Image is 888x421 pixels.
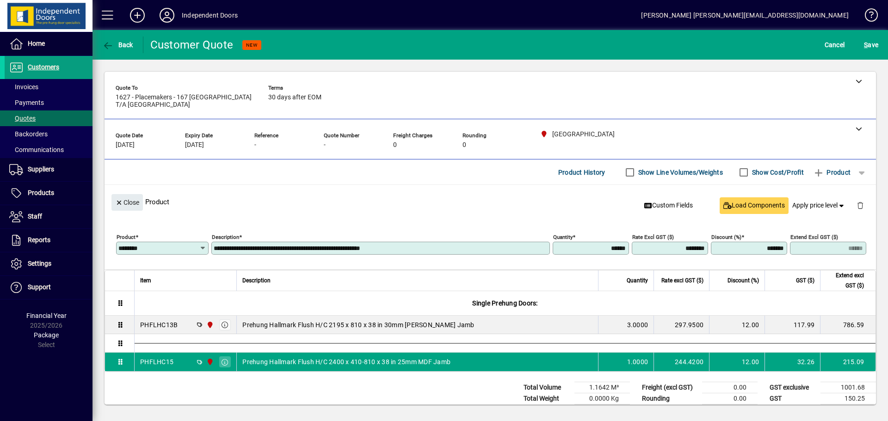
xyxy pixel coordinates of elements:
[100,37,136,53] button: Back
[28,260,51,267] span: Settings
[709,316,765,334] td: 12.00
[765,393,820,404] td: GST
[820,404,876,416] td: 1151.93
[105,185,876,219] div: Product
[790,234,838,240] mat-label: Extend excl GST ($)
[182,8,238,23] div: Independent Doors
[641,197,697,214] button: Custom Fields
[813,165,851,180] span: Product
[820,393,876,404] td: 150.25
[152,7,182,24] button: Profile
[268,94,321,101] span: 30 days after EOM
[5,205,92,228] a: Staff
[728,275,759,286] span: Discount (%)
[709,353,765,371] td: 12.00
[849,194,871,216] button: Delete
[637,382,702,393] td: Freight (excl GST)
[254,141,256,149] span: -
[185,141,204,149] span: [DATE]
[627,320,648,329] span: 3.0000
[204,357,215,367] span: Christchurch
[9,130,48,138] span: Backorders
[92,37,143,53] app-page-header-button: Back
[862,37,881,53] button: Save
[820,353,876,371] td: 215.09
[28,40,45,47] span: Home
[28,283,51,291] span: Support
[820,316,876,334] td: 786.59
[111,194,143,211] button: Close
[115,195,139,210] span: Close
[553,234,573,240] mat-label: Quantity
[242,357,450,366] span: Prehung Hallmark Flush H/C 2400 x 410-810 x 38 in 25mm MDF Jamb
[765,316,820,334] td: 117.99
[796,275,814,286] span: GST ($)
[140,275,151,286] span: Item
[116,94,254,109] span: 1627 - Placemakers - 167 [GEOGRAPHIC_DATA] T/A [GEOGRAPHIC_DATA]
[765,353,820,371] td: 32.26
[5,32,92,55] a: Home
[5,95,92,110] a: Payments
[212,234,239,240] mat-label: Description
[636,168,723,177] label: Show Line Volumes/Weights
[711,234,741,240] mat-label: Discount (%)
[102,41,133,49] span: Back
[627,357,648,366] span: 1.0000
[660,357,703,366] div: 244.4200
[5,276,92,299] a: Support
[864,41,868,49] span: S
[632,234,674,240] mat-label: Rate excl GST ($)
[9,115,36,122] span: Quotes
[123,7,152,24] button: Add
[26,312,67,319] span: Financial Year
[519,382,574,393] td: Total Volume
[826,270,864,291] span: Extend excl GST ($)
[116,141,135,149] span: [DATE]
[9,146,64,153] span: Communications
[109,198,145,206] app-page-header-button: Close
[5,252,92,275] a: Settings
[34,331,59,339] span: Package
[555,164,609,181] button: Product History
[140,357,173,366] div: PHFLHC15
[5,79,92,95] a: Invoices
[5,126,92,142] a: Backorders
[574,382,630,393] td: 1.1642 M³
[5,110,92,126] a: Quotes
[9,99,44,106] span: Payments
[822,37,847,53] button: Cancel
[5,158,92,181] a: Suppliers
[637,393,702,404] td: Rounding
[660,320,703,329] div: 297.9500
[723,201,785,210] span: Load Components
[5,142,92,158] a: Communications
[242,275,271,286] span: Description
[849,201,871,209] app-page-header-button: Delete
[864,37,878,52] span: ave
[150,37,234,52] div: Customer Quote
[242,320,474,329] span: Prehung Hallmark Flush H/C 2195 x 810 x 38 in 30mm [PERSON_NAME] Jamb
[792,201,846,210] span: Apply price level
[28,63,59,71] span: Customers
[574,393,630,404] td: 0.0000 Kg
[644,201,693,210] span: Custom Fields
[627,275,648,286] span: Quantity
[204,320,215,330] span: Christchurch
[28,165,54,173] span: Suppliers
[661,275,703,286] span: Rate excl GST ($)
[5,229,92,252] a: Reports
[28,213,42,220] span: Staff
[702,393,758,404] td: 0.00
[117,234,136,240] mat-label: Product
[789,197,850,214] button: Apply price level
[858,2,876,32] a: Knowledge Base
[750,168,804,177] label: Show Cost/Profit
[140,320,178,329] div: PHFLHC13B
[135,291,876,315] div: Single Prehung Doors:
[462,141,466,149] span: 0
[5,182,92,205] a: Products
[28,236,50,244] span: Reports
[720,197,789,214] button: Load Components
[765,404,820,416] td: GST inclusive
[808,164,855,181] button: Product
